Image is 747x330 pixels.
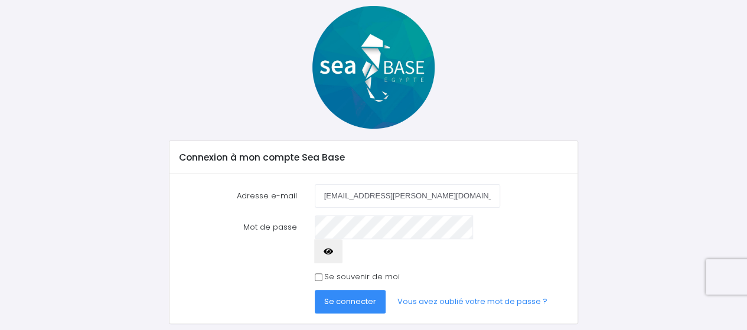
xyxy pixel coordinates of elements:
[388,290,557,313] a: Vous avez oublié votre mot de passe ?
[169,141,578,174] div: Connexion à mon compte Sea Base
[315,290,386,313] button: Se connecter
[324,271,400,283] label: Se souvenir de moi
[324,296,376,307] span: Se connecter
[170,215,306,263] label: Mot de passe
[170,184,306,208] label: Adresse e-mail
